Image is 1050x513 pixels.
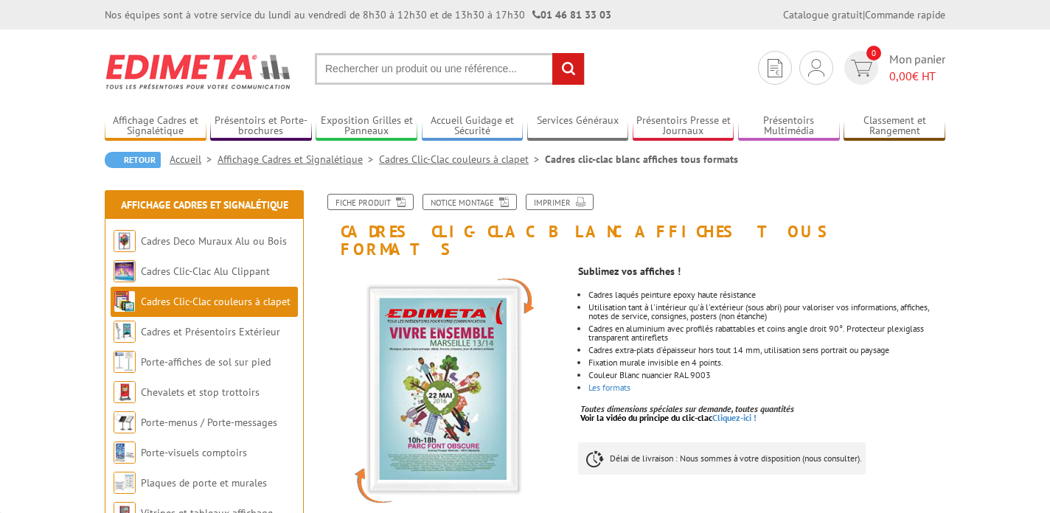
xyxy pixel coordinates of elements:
[422,114,524,139] a: Accueil Guidage et Sécurité
[105,152,161,168] a: Retour
[141,325,280,338] a: Cadres et Présentoirs Extérieur
[578,267,945,276] p: Sublimez vos affiches !
[580,412,757,423] a: Voir la vidéo du principe du clic-clacCliquez-ici !
[141,355,271,369] a: Porte-affiches de sol sur pied
[114,290,136,313] img: Cadres Clic-Clac couleurs à clapet
[105,7,611,22] div: Nos équipes sont à votre service du lundi au vendredi de 8h30 à 12h30 et de 13h30 à 17h30
[532,8,611,21] strong: 01 46 81 33 03
[307,194,956,258] h1: Cadres clic-clac blanc affiches tous formats
[580,412,712,423] span: Voir la vidéo du principe du clic-clac
[327,194,414,210] a: Fiche produit
[114,381,136,403] img: Chevalets et stop trottoirs
[527,114,629,139] a: Services Généraux
[315,53,585,85] input: Rechercher un produit ou une référence...
[114,260,136,282] img: Cadres Clic-Clac Alu Clippant
[141,385,260,399] a: Chevalets et stop trottoirs
[889,51,945,85] span: Mon panier
[633,114,734,139] a: Présentoirs Presse et Journaux
[141,476,267,489] a: Plaques de porte et murales
[218,153,379,166] a: Affichage Cadres et Signalétique
[114,321,136,343] img: Cadres et Présentoirs Extérieur
[808,59,824,77] img: devis rapide
[851,60,872,77] img: devis rapide
[768,59,782,77] img: devis rapide
[783,7,945,22] div: |
[114,411,136,433] img: Porte-menus / Porte-messages
[588,324,945,342] li: Cadres en aluminium avec profilés rabattables et coins angle droit 90°. Protecteur plexiglass tra...
[865,8,945,21] a: Commande rapide
[141,234,287,248] a: Cadres Deco Muraux Alu ou Bois
[141,416,277,429] a: Porte-menus / Porte-messages
[114,472,136,494] img: Plaques de porte et murales
[588,346,945,355] li: Cadres extra-plats d'épaisseur hors tout 14 mm, utilisation sens portrait ou paysage
[121,198,288,212] a: Affichage Cadres et Signalétique
[841,51,945,85] a: devis rapide 0 Mon panier 0,00€ HT
[588,371,945,380] li: Couleur Blanc nuancier RAL 9003
[114,442,136,464] img: Porte-visuels comptoirs
[170,153,218,166] a: Accueil
[866,46,881,60] span: 0
[105,44,293,99] img: Edimeta
[141,265,270,278] a: Cadres Clic-Clac Alu Clippant
[783,8,863,21] a: Catalogue gratuit
[141,446,247,459] a: Porte-visuels comptoirs
[588,290,945,299] li: Cadres laqués peinture epoxy haute résistance
[552,53,584,85] input: rechercher
[526,194,594,210] a: Imprimer
[379,153,545,166] a: Cadres Clic-Clac couleurs à clapet
[844,114,945,139] a: Classement et Rangement
[588,358,945,367] li: Fixation murale invisible en 4 points.
[889,68,945,85] span: € HT
[889,69,912,83] span: 0,00
[423,194,517,210] a: Notice Montage
[588,303,945,321] li: Utilisation tant à l'intérieur qu'à l'extérieur (sous abri) pour valoriser vos informations, affi...
[578,442,866,475] p: Délai de livraison : Nous sommes à votre disposition (nous consulter).
[580,403,794,414] em: Toutes dimensions spéciales sur demande, toutes quantités
[545,152,738,167] li: Cadres clic-clac blanc affiches tous formats
[114,230,136,252] img: Cadres Deco Muraux Alu ou Bois
[738,114,840,139] a: Présentoirs Multimédia
[114,351,136,373] img: Porte-affiches de sol sur pied
[588,382,630,393] a: Les formats
[210,114,312,139] a: Présentoirs et Porte-brochures
[105,114,206,139] a: Affichage Cadres et Signalétique
[141,295,291,308] a: Cadres Clic-Clac couleurs à clapet
[316,114,417,139] a: Exposition Grilles et Panneaux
